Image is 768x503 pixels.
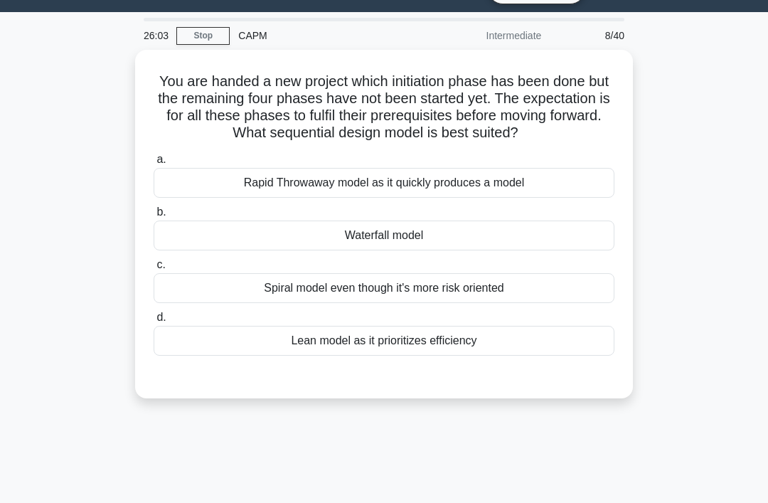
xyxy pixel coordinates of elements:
span: b. [156,206,166,218]
h5: You are handed a new project which initiation phase has been done but the remaining four phases h... [152,73,616,142]
div: CAPM [230,21,425,50]
div: 8/40 [550,21,633,50]
div: Intermediate [425,21,550,50]
a: Stop [176,27,230,45]
div: Waterfall model [154,221,614,250]
div: Lean model as it prioritizes efficiency [154,326,614,356]
div: 26:03 [135,21,176,50]
span: c. [156,258,165,270]
span: a. [156,153,166,165]
span: d. [156,311,166,323]
div: Spiral model even though it's more risk oriented [154,273,614,303]
div: Rapid Throwaway model as it quickly produces a model [154,168,614,198]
